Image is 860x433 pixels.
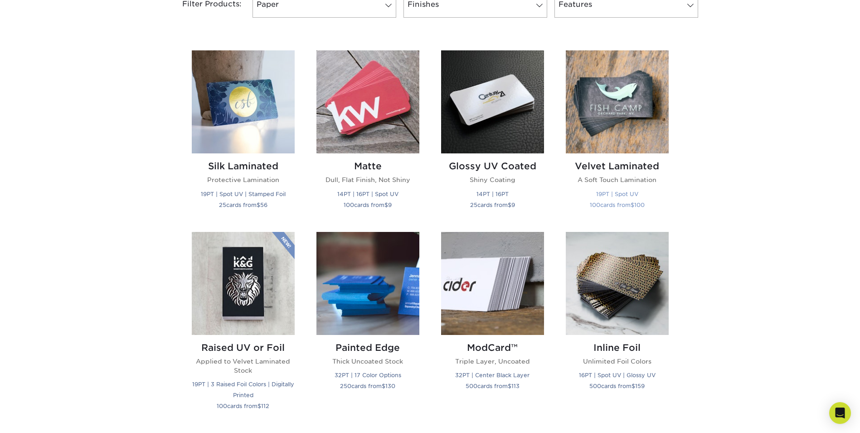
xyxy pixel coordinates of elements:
[441,50,544,153] img: Glossy UV Coated Business Cards
[590,202,600,208] span: 100
[258,403,261,409] span: $
[579,372,656,379] small: 16PT | Spot UV | Glossy UV
[441,232,544,423] a: ModCard™ Business Cards ModCard™ Triple Layer, Uncoated 32PT | Center Black Layer 500cards from$113
[337,191,398,197] small: 14PT | 16PT | Spot UV
[335,372,401,379] small: 32PT | 17 Color Options
[257,202,260,208] span: $
[384,202,388,208] span: $
[316,232,419,335] img: Painted Edge Business Cards
[316,357,419,366] p: Thick Uncoated Stock
[316,175,419,184] p: Dull, Flat Finish, Not Shiny
[634,202,645,208] span: 100
[201,191,286,197] small: 19PT | Spot UV | Stamped Foil
[590,202,645,208] small: cards from
[632,383,635,389] span: $
[470,202,477,208] span: 25
[217,403,227,409] span: 100
[192,175,295,184] p: Protective Lamination
[316,50,419,153] img: Matte Business Cards
[316,232,419,423] a: Painted Edge Business Cards Painted Edge Thick Uncoated Stock 32PT | 17 Color Options 250cards fr...
[441,357,544,366] p: Triple Layer, Uncoated
[566,161,669,172] h2: Velvet Laminated
[260,202,267,208] span: 56
[511,383,520,389] span: 113
[388,202,392,208] span: 9
[511,202,515,208] span: 9
[219,202,267,208] small: cards from
[192,161,295,172] h2: Silk Laminated
[566,50,669,221] a: Velvet Laminated Business Cards Velvet Laminated A Soft Touch Lamination 19PT | Spot UV 100cards ...
[344,202,354,208] span: 100
[566,232,669,335] img: Inline Foil Business Cards
[344,202,392,208] small: cards from
[272,232,295,259] img: New Product
[382,383,385,389] span: $
[566,232,669,423] a: Inline Foil Business Cards Inline Foil Unlimited Foil Colors 16PT | Spot UV | Glossy UV 500cards ...
[192,50,295,153] img: Silk Laminated Business Cards
[566,175,669,184] p: A Soft Touch Lamination
[340,383,395,389] small: cards from
[466,383,520,389] small: cards from
[261,403,269,409] span: 112
[508,383,511,389] span: $
[589,383,601,389] span: 500
[466,383,477,389] span: 500
[441,175,544,184] p: Shiny Coating
[316,161,419,172] h2: Matte
[829,402,851,424] div: Open Intercom Messenger
[385,383,395,389] span: 130
[316,342,419,353] h2: Painted Edge
[566,357,669,366] p: Unlimited Foil Colors
[596,191,638,197] small: 19PT | Spot UV
[441,50,544,221] a: Glossy UV Coated Business Cards Glossy UV Coated Shiny Coating 14PT | 16PT 25cards from$9
[192,50,295,221] a: Silk Laminated Business Cards Silk Laminated Protective Lamination 19PT | Spot UV | Stamped Foil ...
[217,403,269,409] small: cards from
[192,232,295,423] a: Raised UV or Foil Business Cards Raised UV or Foil Applied to Velvet Laminated Stock 19PT | 3 Rai...
[631,202,634,208] span: $
[508,202,511,208] span: $
[441,232,544,335] img: ModCard™ Business Cards
[635,383,645,389] span: 159
[316,50,419,221] a: Matte Business Cards Matte Dull, Flat Finish, Not Shiny 14PT | 16PT | Spot UV 100cards from$9
[470,202,515,208] small: cards from
[589,383,645,389] small: cards from
[566,50,669,153] img: Velvet Laminated Business Cards
[192,381,294,399] small: 19PT | 3 Raised Foil Colors | Digitally Printed
[192,232,295,335] img: Raised UV or Foil Business Cards
[566,342,669,353] h2: Inline Foil
[455,372,530,379] small: 32PT | Center Black Layer
[441,342,544,353] h2: ModCard™
[192,357,295,375] p: Applied to Velvet Laminated Stock
[192,342,295,353] h2: Raised UV or Foil
[441,161,544,172] h2: Glossy UV Coated
[340,383,351,389] span: 250
[476,191,509,197] small: 14PT | 16PT
[219,202,226,208] span: 25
